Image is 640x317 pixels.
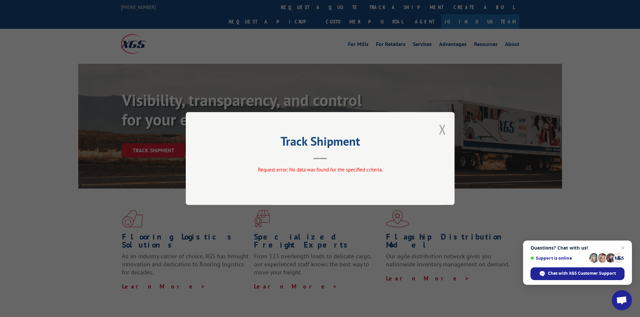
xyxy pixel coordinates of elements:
[612,290,632,310] a: Open chat
[439,120,446,138] button: Close modal
[530,245,625,251] span: Questions? Chat with us!
[530,267,625,280] span: Chat with XGS Customer Support
[548,270,616,276] span: Chat with XGS Customer Support
[530,256,587,261] span: Support is online
[258,166,382,173] span: Request error: No data was found for the specified criteria.
[219,137,421,149] h2: Track Shipment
